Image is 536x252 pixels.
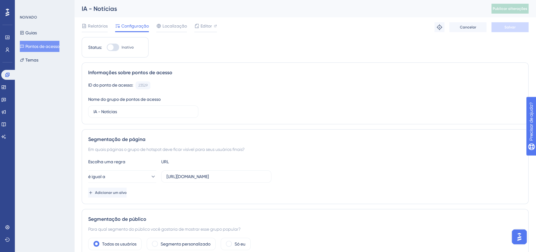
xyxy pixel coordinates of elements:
[88,159,125,164] font: Escolha uma regra
[460,25,476,29] font: Cancelar
[93,108,193,115] input: Digite o nome do seu grupo de hotspot aqui
[15,3,53,7] font: Precisar de ajuda?
[166,173,266,180] input: seusite.com/caminho
[235,241,245,246] font: Só eu
[88,70,172,75] font: Informações sobre pontos de acesso
[122,45,134,49] font: Inativo
[88,23,108,28] font: Relatórios
[88,136,145,142] font: Segmentação de página
[449,22,486,32] button: Cancelar
[25,58,38,62] font: Temas
[510,228,529,246] iframe: Iniciador do Assistente de IA do UserGuiding
[88,188,127,198] button: Adicionar um alvo
[20,41,59,52] button: Pontos de acesso
[82,5,117,12] font: IA - Notícias
[25,30,37,35] font: Guias
[20,27,37,38] button: Guias
[20,54,38,66] button: Temas
[88,216,146,222] font: Segmentação de público
[504,25,516,29] font: Salvar
[25,44,59,49] font: Pontos de acesso
[88,83,133,88] font: ID do ponto de acesso:
[88,45,102,50] font: Status:
[491,4,529,14] button: Publicar alterações
[102,241,136,246] font: Todos os usuários
[121,23,149,28] font: Configuração
[20,15,37,19] font: NOIVADO
[201,23,212,28] font: Editor
[95,190,127,195] font: Adicionar um alvo
[88,97,161,102] font: Nome do grupo de pontos de acesso
[88,174,105,179] font: é igual a
[88,147,244,152] font: Em quais páginas o grupo de hotspot deve ficar visível para seus usuários finais?
[161,159,169,164] font: URL
[138,83,148,88] font: 23529
[88,227,240,232] font: Para qual segmento do público você gostaria de mostrar esse grupo popular?
[491,22,529,32] button: Salvar
[88,170,156,183] button: é igual a
[493,6,527,11] font: Publicar alterações
[162,23,187,28] font: Localização
[161,241,210,246] font: Segmento personalizado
